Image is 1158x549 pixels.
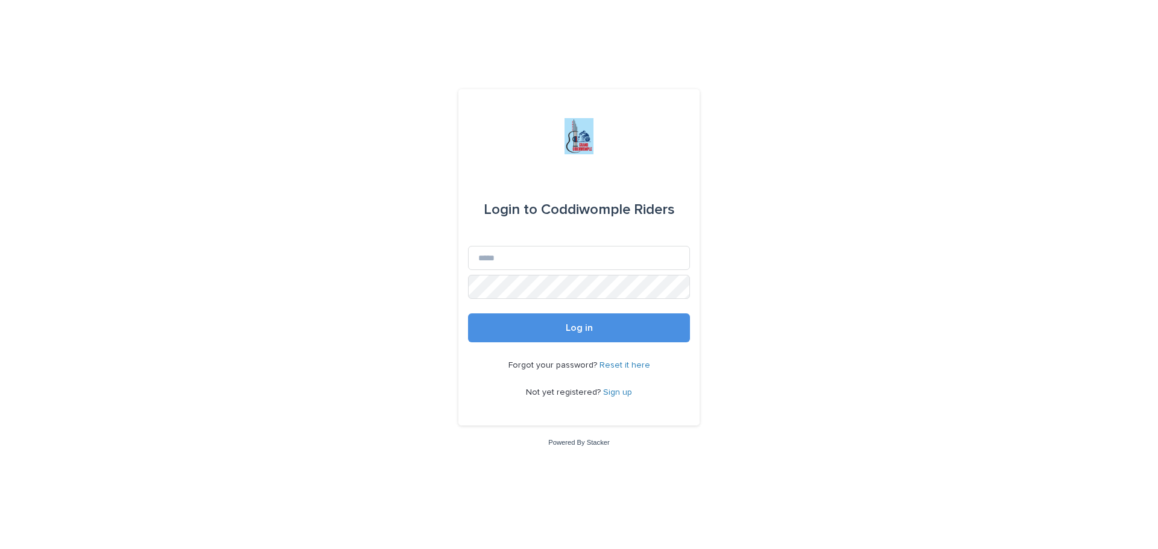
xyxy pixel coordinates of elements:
button: Log in [468,313,690,342]
span: Forgot your password? [508,361,600,369]
a: Powered By Stacker [548,439,609,446]
span: Login to [484,202,537,217]
span: Log in [566,323,593,333]
div: Coddiwomple Riders [484,193,675,227]
span: Not yet registered? [526,388,603,397]
a: Sign up [603,388,632,397]
img: jxsLJbdS1eYBI7rVAS4p [565,118,593,154]
a: Reset it here [600,361,650,369]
